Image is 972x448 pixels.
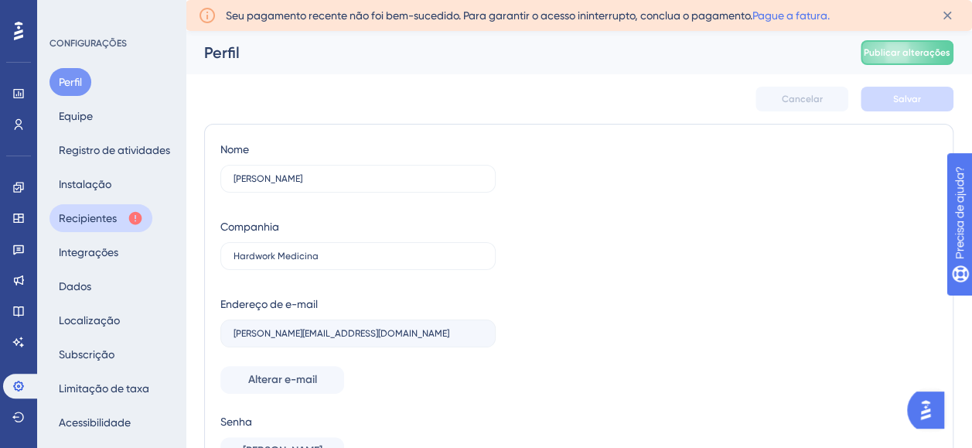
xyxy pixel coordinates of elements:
a: Pague a fatura. [752,9,830,22]
span: Seu pagamento recente não foi bem-sucedido. Para garantir o acesso ininterrupto, conclua o pagame... [226,6,830,25]
input: Nome Sobrenome [234,173,483,184]
button: Equipe [49,102,102,130]
button: Perfil [49,68,91,96]
span: Precisa de ajuda? [36,4,129,22]
div: Perfil [204,42,822,63]
input: Endereço de e-mail [234,328,483,339]
input: Nome da empresa [234,251,483,262]
span: Cancelar [782,93,823,105]
div: Companhia [220,217,279,236]
div: CONFIGURAÇÕES [49,37,175,50]
button: Recipientes [49,204,152,232]
button: Instalação [49,170,121,198]
button: Cancelar [755,87,848,111]
div: Senha [220,412,496,431]
button: Salvar [861,87,953,111]
div: Endereço de e-mail [220,295,318,313]
span: Salvar [893,93,921,105]
button: Acessibilidade [49,409,140,436]
button: Localização [49,306,129,334]
div: Nome [220,140,249,159]
iframe: UserGuiding AI Assistant Launcher [907,387,953,433]
span: Publicar alterações [864,46,950,59]
span: Alterar e-mail [248,371,317,389]
button: Limitação de taxa [49,374,159,402]
button: Alterar e-mail [220,366,344,394]
button: Dados [49,272,101,300]
button: Publicar alterações [861,40,953,65]
button: Registro de atividades [49,136,179,164]
button: Subscrição [49,340,124,368]
button: Integrações [49,238,128,266]
font: Recipientes [59,209,117,227]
